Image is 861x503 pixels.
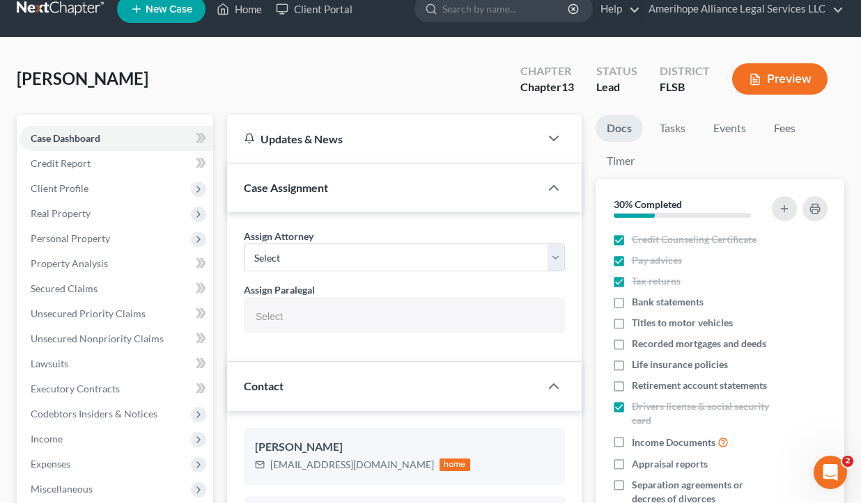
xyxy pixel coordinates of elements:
[520,79,574,95] div: Chapter
[244,181,328,194] span: Case Assignment
[244,379,284,392] span: Contact
[31,483,93,495] span: Miscellaneous
[31,383,120,394] span: Executory Contracts
[596,147,646,175] a: Timer
[814,456,847,489] iframe: Intercom live chat
[20,326,213,351] a: Unsecured Nonpriority Claims
[31,232,110,244] span: Personal Property
[31,157,91,169] span: Credit Report
[270,458,434,472] div: [EMAIL_ADDRESS][DOMAIN_NAME]
[632,378,767,392] span: Retirement account statements
[596,115,643,142] a: Docs
[244,131,523,146] div: Updates & News
[20,251,213,276] a: Property Analysis
[244,229,313,243] label: Assign Attorney
[255,439,554,456] div: [PERSON_NAME]
[632,436,715,449] span: Income Documents
[520,63,574,79] div: Chapter
[632,337,766,351] span: Recorded mortgages and deeds
[20,151,213,176] a: Credit Report
[31,333,164,344] span: Unsecured Nonpriority Claims
[20,276,213,301] a: Secured Claims
[31,408,157,420] span: Codebtors Insiders & Notices
[31,207,91,219] span: Real Property
[632,232,757,246] span: Credit Counseling Certificate
[31,257,108,269] span: Property Analysis
[660,63,710,79] div: District
[20,301,213,326] a: Unsecured Priority Claims
[20,376,213,401] a: Executory Contracts
[614,198,682,210] strong: 30% Completed
[632,295,704,309] span: Bank statements
[596,63,637,79] div: Status
[702,115,757,142] a: Events
[20,126,213,151] a: Case Dashboard
[31,458,70,470] span: Expenses
[31,433,63,445] span: Income
[632,316,733,330] span: Titles to motor vehicles
[31,182,88,194] span: Client Profile
[632,457,708,471] span: Appraisal reports
[660,79,710,95] div: FLSB
[763,115,807,142] a: Fees
[440,458,470,471] div: home
[31,132,100,144] span: Case Dashboard
[31,308,146,319] span: Unsecured Priority Claims
[842,456,853,467] span: 2
[244,282,315,297] label: Assign Paralegal
[732,63,828,95] button: Preview
[632,274,681,288] span: Tax returns
[649,115,697,142] a: Tasks
[596,79,637,95] div: Lead
[31,358,68,369] span: Lawsuits
[561,80,574,93] span: 13
[31,282,98,294] span: Secured Claims
[17,68,148,88] span: [PERSON_NAME]
[632,253,682,267] span: Pay advices
[146,4,192,15] span: New Case
[20,351,213,376] a: Lawsuits
[632,358,728,372] span: Life insurance policies
[632,399,770,427] span: Drivers license & social security card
